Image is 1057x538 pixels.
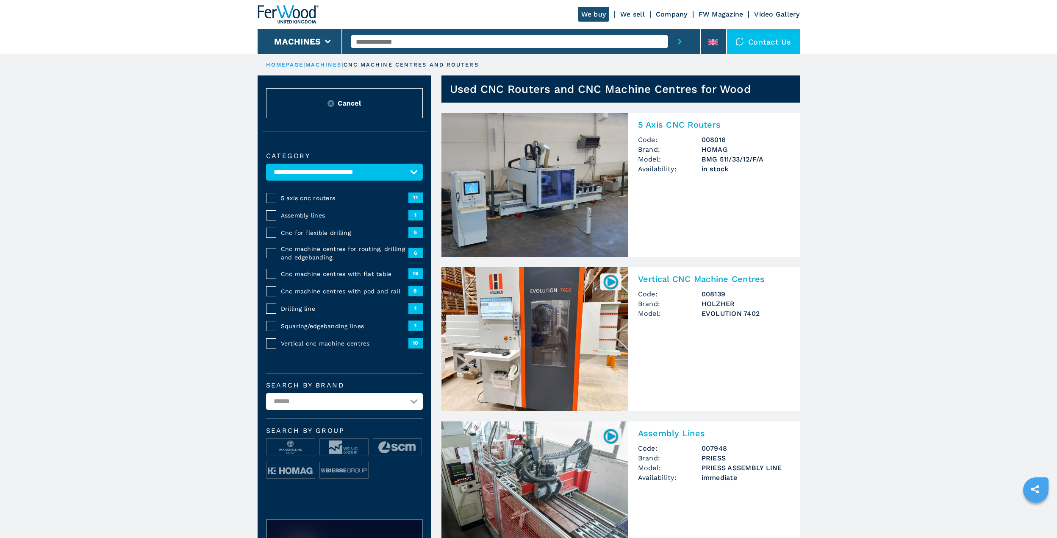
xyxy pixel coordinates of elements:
span: Drilling line [281,304,408,313]
img: image [266,462,315,479]
img: Contact us [735,37,744,46]
img: image [320,462,368,479]
span: 5 axis cnc routers [281,194,408,202]
img: Reset [327,100,334,107]
span: 8 [408,286,423,296]
h3: HOMAG [702,145,790,154]
span: | [303,61,305,68]
span: Brand: [638,453,702,463]
button: Machines [274,36,321,47]
label: Search by brand [266,382,423,389]
a: machines [305,61,342,68]
span: Vertical cnc machine centres [281,339,408,348]
a: We buy [578,7,610,22]
h2: Assembly Lines [638,428,790,438]
p: cnc machine centres and routers [344,61,479,69]
a: sharethis [1024,479,1046,500]
img: 007948 [602,428,619,444]
span: Model: [638,463,702,473]
span: 1 [408,303,423,313]
span: Assembly lines [281,211,408,220]
span: immediate [702,473,790,482]
span: Brand: [638,145,702,154]
span: 5 [408,227,423,237]
span: 16 [408,268,423,279]
span: Cancel [338,98,361,108]
h2: Vertical CNC Machine Centres [638,274,790,284]
h3: 008016 [702,135,790,145]
span: Cnc machine centres with flat table [281,270,408,278]
label: Category [266,153,423,159]
span: 10 [408,338,423,348]
h3: 007948 [702,443,790,453]
a: Vertical CNC Machine Centres HOLZHER EVOLUTION 7402008139Vertical CNC Machine CentresCode:008139B... [441,267,800,411]
h3: BMG 511/33/12/F/A [702,154,790,164]
h3: 008139 [702,289,790,299]
img: image [266,439,315,456]
span: Cnc for flexible drilling [281,229,408,237]
h3: HOLZHER [702,299,790,309]
span: Code: [638,289,702,299]
a: FW Magazine [699,10,744,18]
span: | [341,61,343,68]
img: 5 Axis CNC Routers HOMAG BMG 511/33/12/F/A [441,113,628,257]
span: Cnc machine centres with pod and rail [281,287,408,295]
button: submit-button [668,29,691,54]
span: in stock [702,164,790,174]
img: Ferwood [258,5,319,24]
h3: PRIESS ASSEMBLY LINE [702,463,790,473]
span: Code: [638,135,702,145]
span: 11 [408,192,423,203]
a: We sell [620,10,645,18]
span: Code: [638,443,702,453]
a: Video Gallery [754,10,799,18]
span: 1 [408,321,423,331]
h3: PRIESS [702,453,790,463]
span: Search by group [266,427,423,434]
span: Model: [638,154,702,164]
span: Brand: [638,299,702,309]
span: Availability: [638,164,702,174]
span: Cnc machine centres for routing, drilling and edgebanding. [281,245,408,262]
a: Company [656,10,688,18]
a: 5 Axis CNC Routers HOMAG BMG 511/33/12/F/A5 Axis CNC RoutersCode:008016Brand:HOMAGModel:BMG 511/3... [441,113,800,257]
span: Model: [638,309,702,318]
h3: EVOLUTION 7402 [702,309,790,318]
span: Squaring/edgebanding lines [281,322,408,330]
span: 1 [408,210,423,220]
h2: 5 Axis CNC Routers [638,120,790,130]
span: 6 [408,248,423,258]
a: HOMEPAGE [266,61,304,68]
img: 008139 [602,273,619,290]
h1: Used CNC Routers and CNC Machine Centres for Wood [450,82,751,96]
img: Vertical CNC Machine Centres HOLZHER EVOLUTION 7402 [441,267,628,411]
img: image [320,439,368,456]
img: image [373,439,422,456]
span: Availability: [638,473,702,482]
div: Contact us [727,29,800,54]
button: ResetCancel [266,88,423,118]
